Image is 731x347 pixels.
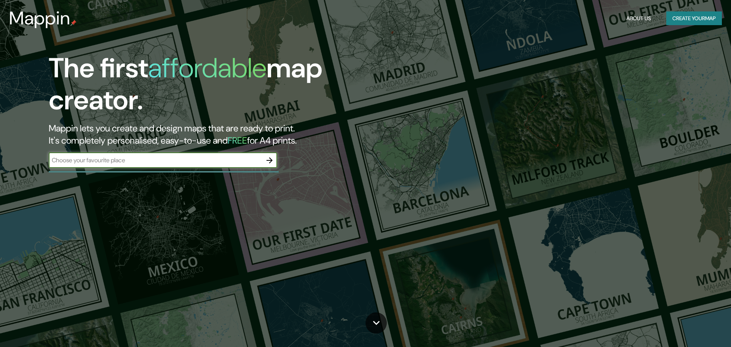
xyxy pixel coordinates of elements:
button: Create yourmap [666,11,722,26]
button: About Us [623,11,654,26]
img: mappin-pin [70,20,77,26]
h1: The first map creator. [49,52,414,122]
h3: Mappin [9,8,70,29]
h1: affordable [148,50,267,86]
h2: Mappin lets you create and design maps that are ready to print. It's completely personalised, eas... [49,122,414,147]
input: Choose your favourite place [49,156,262,165]
h5: FREE [228,134,247,146]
